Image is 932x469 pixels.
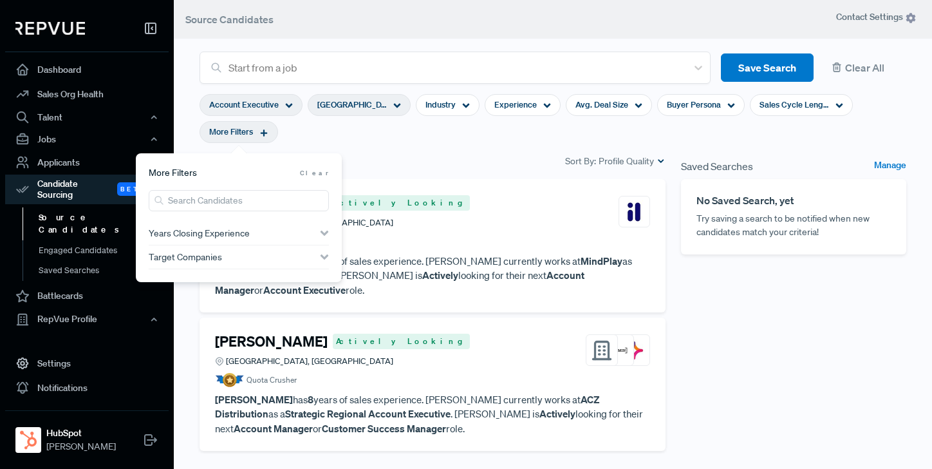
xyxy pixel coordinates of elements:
[5,376,169,400] a: Notifications
[322,422,446,435] strong: Customer Success Manager
[215,254,650,298] p: has years of sales experience. [PERSON_NAME] currently works at as a . [PERSON_NAME] is looking f...
[46,426,116,440] strong: HubSpot
[874,158,906,174] a: Manage
[215,393,293,406] strong: [PERSON_NAME]
[5,128,169,150] button: Jobs
[149,245,329,269] button: Target Companies
[300,168,329,178] span: Clear
[575,99,628,111] span: Avg. Deal Size
[234,422,313,435] strong: Account Manager
[247,374,297,386] span: Quota Crusher
[599,155,654,168] span: Profile Quality
[46,440,116,454] span: [PERSON_NAME]
[149,222,329,245] button: Years Closing Experience
[285,407,451,420] strong: Strategic Regional Account Executive
[5,82,169,106] a: Sales Org Health
[5,351,169,376] a: Settings
[5,106,169,128] button: Talent
[215,333,328,350] h4: [PERSON_NAME]
[117,182,149,196] span: Beta
[18,430,39,450] img: HubSpot
[760,99,829,111] span: Sales Cycle Length
[824,53,906,82] button: Clear All
[149,252,222,262] span: Target Companies
[721,53,814,82] button: Save Search
[333,334,470,349] span: Actively Looking
[226,355,393,367] span: [GEOGRAPHIC_DATA], [GEOGRAPHIC_DATA]
[5,284,169,309] a: Battlecards
[5,150,169,175] a: Applicants
[622,339,646,362] img: Jitterbit
[581,254,622,267] strong: MindPlay
[23,207,186,240] a: Source Candidates
[5,175,169,204] button: Candidate Sourcing Beta
[5,175,169,204] div: Candidate Sourcing
[696,212,891,239] p: Try saving a search to be notified when new candidates match your criteria!
[308,393,313,406] strong: 8
[215,373,244,387] img: Quota Badge
[622,200,646,224] img: Imagine Learning
[681,158,753,174] span: Saved Searches
[149,190,329,211] input: Search Candidates
[606,339,629,362] img: Zoomin
[494,99,537,111] span: Experience
[667,99,721,111] span: Buyer Persona
[23,240,186,261] a: Engaged Candidates
[15,22,85,35] img: RepVue
[263,283,346,296] strong: Account Executive
[422,269,458,282] strong: Actively
[333,195,470,211] span: Actively Looking
[696,195,891,207] h6: No Saved Search, yet
[215,392,650,436] p: has years of sales experience. [PERSON_NAME] currently works at as a . [PERSON_NAME] is looking f...
[539,407,575,420] strong: Actively
[185,13,274,26] span: Source Candidates
[565,155,666,168] div: Sort By:
[149,166,197,180] span: More Filters
[149,228,250,238] span: Years Closing Experience
[209,126,253,138] span: More Filters
[5,309,169,330] button: RepVue Profile
[317,99,387,111] span: [GEOGRAPHIC_DATA], [GEOGRAPHIC_DATA]
[23,260,186,281] a: Saved Searches
[836,10,917,24] span: Contact Settings
[5,410,169,459] a: HubSpotHubSpot[PERSON_NAME]
[5,57,169,82] a: Dashboard
[425,99,456,111] span: Industry
[215,269,584,296] strong: Account Manager
[209,99,279,111] span: Account Executive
